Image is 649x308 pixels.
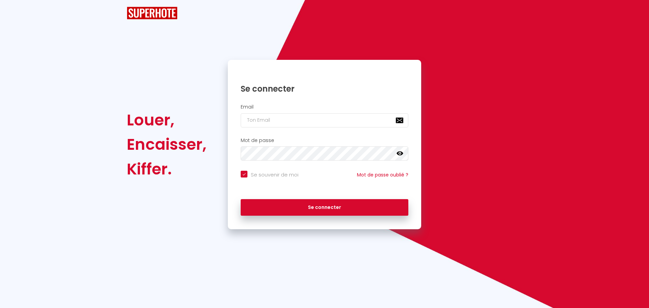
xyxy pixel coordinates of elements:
[241,104,408,110] h2: Email
[241,84,408,94] h1: Se connecter
[127,108,207,132] div: Louer,
[241,138,408,143] h2: Mot de passe
[357,171,408,178] a: Mot de passe oublié ?
[241,199,408,216] button: Se connecter
[127,132,207,157] div: Encaisser,
[127,157,207,181] div: Kiffer.
[127,7,177,19] img: SuperHote logo
[241,113,408,127] input: Ton Email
